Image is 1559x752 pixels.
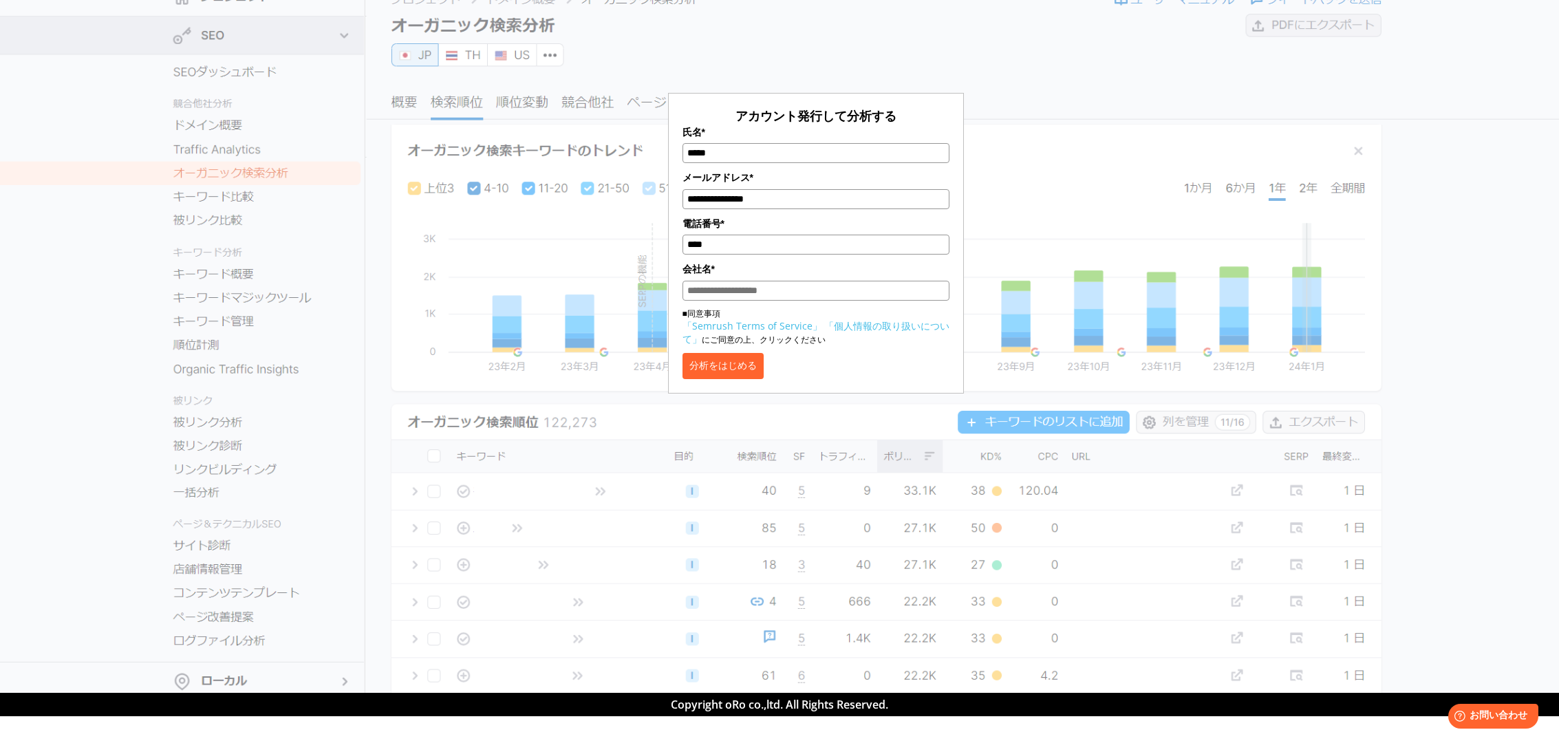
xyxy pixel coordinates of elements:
[735,107,896,124] span: アカウント発行して分析する
[682,319,822,332] a: 「Semrush Terms of Service」
[682,353,764,379] button: 分析をはじめる
[682,319,949,345] a: 「個人情報の取り扱いについて」
[1437,698,1544,737] iframe: Help widget launcher
[671,697,888,712] span: Copyright oRo co.,ltd. All Rights Reserved.
[682,170,949,185] label: メールアドレス*
[682,308,949,346] p: ■同意事項 にご同意の上、クリックください
[682,216,949,231] label: 電話番号*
